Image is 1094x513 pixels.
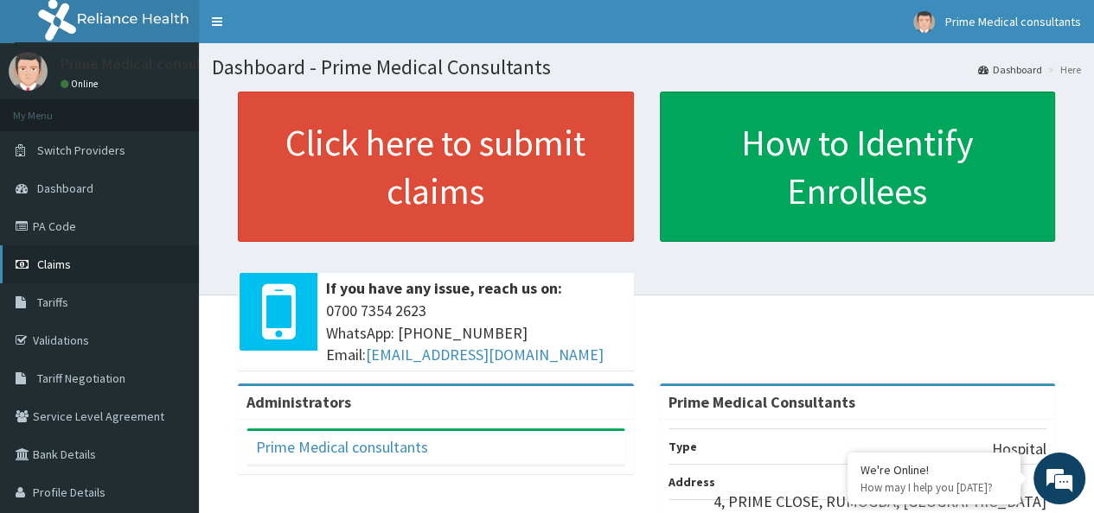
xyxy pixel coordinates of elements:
a: Prime Medical consultants [256,437,428,457]
span: 0700 7354 2623 WhatsApp: [PHONE_NUMBER] Email: [326,300,625,366]
p: How may I help you today? [860,480,1008,495]
b: If you have any issue, reach us on: [326,278,562,298]
textarea: Type your message and hit 'Enter' [9,335,329,396]
p: 4, PRIME CLOSE, RUMOGBA, [GEOGRAPHIC_DATA] [713,491,1046,513]
span: Tariffs [37,294,68,310]
a: Click here to submit claims [238,92,634,242]
li: Here [1044,62,1081,77]
img: User Image [913,11,935,33]
span: Tariff Negotiation [37,370,125,386]
span: Dashboard [37,180,93,196]
p: Hospital [992,438,1046,460]
strong: Prime Medical Consultants [669,392,855,412]
a: Online [61,78,102,90]
div: We're Online! [860,462,1008,478]
b: Type [669,439,697,454]
a: [EMAIL_ADDRESS][DOMAIN_NAME] [366,345,604,364]
a: How to Identify Enrollees [660,92,1056,242]
span: Prime Medical consultants [945,14,1081,29]
b: Address [669,474,715,490]
span: Switch Providers [37,142,125,158]
b: Administrators [246,392,351,412]
img: d_794563401_company_1708531726252_794563401 [32,86,70,130]
div: Chat with us now [90,97,291,119]
span: Claims [37,256,71,272]
p: Prime Medical consultants [61,56,238,72]
a: Dashboard [978,62,1042,77]
span: We're online! [100,149,239,324]
div: Minimize live chat window [284,9,325,50]
h1: Dashboard - Prime Medical Consultants [212,56,1081,79]
img: User Image [9,52,48,91]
